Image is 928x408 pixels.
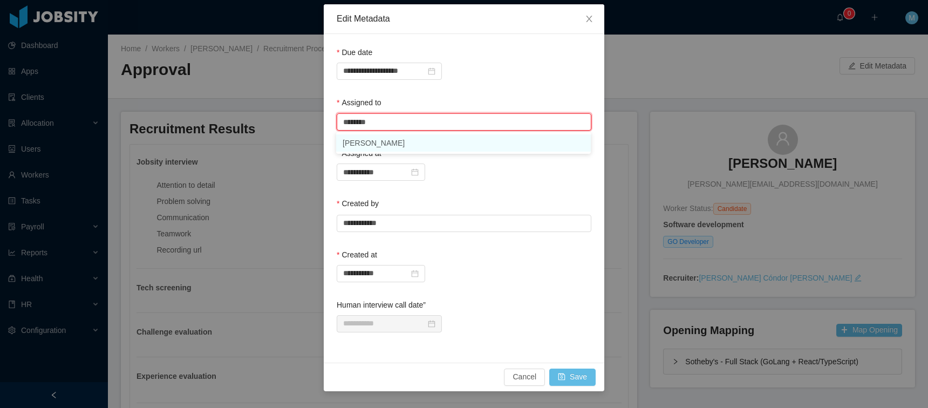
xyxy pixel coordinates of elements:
button: Close [574,4,604,35]
i: icon: calendar [428,67,435,75]
label: Assigned to [337,98,381,107]
label: Created by [337,199,379,208]
label: Created at [337,250,377,259]
div: Edit Metadata [337,13,591,25]
i: icon: calendar [428,320,435,328]
li: [PERSON_NAME] [336,134,591,152]
button: icon: saveSave [549,369,596,386]
div: You have to select a user. [337,132,591,144]
i: icon: close [585,15,593,23]
label: Human interview call date” [337,301,426,309]
label: Due date [337,48,372,57]
button: Cancel [504,369,545,386]
i: icon: calendar [411,168,419,176]
i: icon: calendar [411,270,419,277]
